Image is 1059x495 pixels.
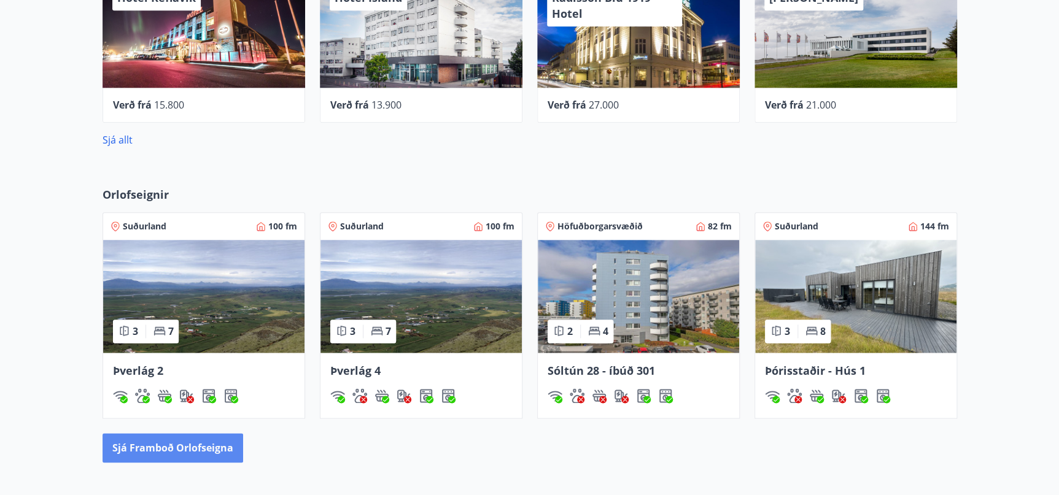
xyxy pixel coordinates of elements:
div: Hleðslustöð fyrir rafbíla [179,388,194,403]
span: 8 [820,324,826,338]
div: Þráðlaust net [548,388,562,403]
div: Þurrkari [875,388,890,403]
img: pxcaIm5dSOV3FS4whs1soiYWTwFQvksT25a9J10C.svg [570,388,584,403]
span: Þverlág 2 [113,363,163,378]
div: Þráðlaust net [765,388,780,403]
span: 100 fm [486,220,514,232]
div: Þráðlaust net [113,388,128,403]
div: Þráðlaust net [330,388,345,403]
div: Gæludýr [352,388,367,403]
div: Heitur pottur [374,388,389,403]
img: HJRyFFsYp6qjeUYhR4dAD8CaCEsnIFYZ05miwXoh.svg [765,388,780,403]
img: pxcaIm5dSOV3FS4whs1soiYWTwFQvksT25a9J10C.svg [787,388,802,403]
span: 21.000 [806,98,836,112]
img: h89QDIuHlAdpqTriuIvuEWkTH976fOgBEOOeu1mi.svg [809,388,824,403]
div: Hleðslustöð fyrir rafbíla [831,388,846,403]
span: Verð frá [548,98,586,112]
span: Orlofseignir [103,186,169,202]
span: Suðurland [123,220,166,232]
img: hddCLTAnxqFUMr1fxmbGG8zWilo2syolR0f9UjPn.svg [441,388,456,403]
img: hddCLTAnxqFUMr1fxmbGG8zWilo2syolR0f9UjPn.svg [658,388,673,403]
span: 3 [133,324,138,338]
div: Heitur pottur [592,388,607,403]
div: Þurrkari [223,388,238,403]
div: Þvottavél [636,388,651,403]
img: h89QDIuHlAdpqTriuIvuEWkTH976fOgBEOOeu1mi.svg [374,388,389,403]
div: Gæludýr [570,388,584,403]
img: h89QDIuHlAdpqTriuIvuEWkTH976fOgBEOOeu1mi.svg [592,388,607,403]
img: nH7E6Gw2rvWFb8XaSdRp44dhkQaj4PJkOoRYItBQ.svg [614,388,629,403]
span: 3 [350,324,355,338]
img: pxcaIm5dSOV3FS4whs1soiYWTwFQvksT25a9J10C.svg [352,388,367,403]
div: Hleðslustöð fyrir rafbíla [614,388,629,403]
span: 2 [567,324,573,338]
img: HJRyFFsYp6qjeUYhR4dAD8CaCEsnIFYZ05miwXoh.svg [113,388,128,403]
span: Verð frá [330,98,369,112]
img: Dl16BY4EX9PAW649lg1C3oBuIaAsR6QVDQBO2cTm.svg [419,388,433,403]
a: Sjá allt [103,133,133,147]
img: HJRyFFsYp6qjeUYhR4dAD8CaCEsnIFYZ05miwXoh.svg [548,388,562,403]
div: Þurrkari [441,388,456,403]
img: Paella dish [103,240,305,353]
span: Sóltún 28 - íbúð 301 [548,363,655,378]
span: Höfuðborgarsvæðið [557,220,643,232]
span: Þórisstaðir - Hús 1 [765,363,866,378]
span: 3 [785,324,790,338]
div: Gæludýr [787,388,802,403]
div: Þvottavél [201,388,216,403]
button: Sjá framboð orlofseigna [103,433,243,462]
img: h89QDIuHlAdpqTriuIvuEWkTH976fOgBEOOeu1mi.svg [157,388,172,403]
div: Þurrkari [658,388,673,403]
img: Dl16BY4EX9PAW649lg1C3oBuIaAsR6QVDQBO2cTm.svg [853,388,868,403]
img: pxcaIm5dSOV3FS4whs1soiYWTwFQvksT25a9J10C.svg [135,388,150,403]
span: 13.900 [371,98,401,112]
img: Dl16BY4EX9PAW649lg1C3oBuIaAsR6QVDQBO2cTm.svg [636,388,651,403]
span: 4 [603,324,608,338]
span: 144 fm [920,220,949,232]
span: Suðurland [340,220,384,232]
img: Dl16BY4EX9PAW649lg1C3oBuIaAsR6QVDQBO2cTm.svg [201,388,216,403]
img: hddCLTAnxqFUMr1fxmbGG8zWilo2syolR0f9UjPn.svg [223,388,238,403]
img: hddCLTAnxqFUMr1fxmbGG8zWilo2syolR0f9UjPn.svg [875,388,890,403]
div: Þvottavél [853,388,868,403]
span: 82 fm [708,220,732,232]
span: Verð frá [765,98,804,112]
div: Hleðslustöð fyrir rafbíla [397,388,411,403]
span: Verð frá [113,98,152,112]
span: 7 [386,324,391,338]
span: 7 [168,324,174,338]
img: HJRyFFsYp6qjeUYhR4dAD8CaCEsnIFYZ05miwXoh.svg [330,388,345,403]
span: 100 fm [268,220,297,232]
span: Þverlág 4 [330,363,381,378]
span: Suðurland [775,220,818,232]
div: Þvottavél [419,388,433,403]
img: nH7E6Gw2rvWFb8XaSdRp44dhkQaj4PJkOoRYItBQ.svg [179,388,194,403]
img: Paella dish [538,240,739,353]
span: 27.000 [589,98,619,112]
img: nH7E6Gw2rvWFb8XaSdRp44dhkQaj4PJkOoRYItBQ.svg [397,388,411,403]
div: Heitur pottur [809,388,824,403]
div: Heitur pottur [157,388,172,403]
div: Gæludýr [135,388,150,403]
span: 15.800 [154,98,184,112]
img: Paella dish [320,240,522,353]
img: nH7E6Gw2rvWFb8XaSdRp44dhkQaj4PJkOoRYItBQ.svg [831,388,846,403]
img: Paella dish [755,240,956,353]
